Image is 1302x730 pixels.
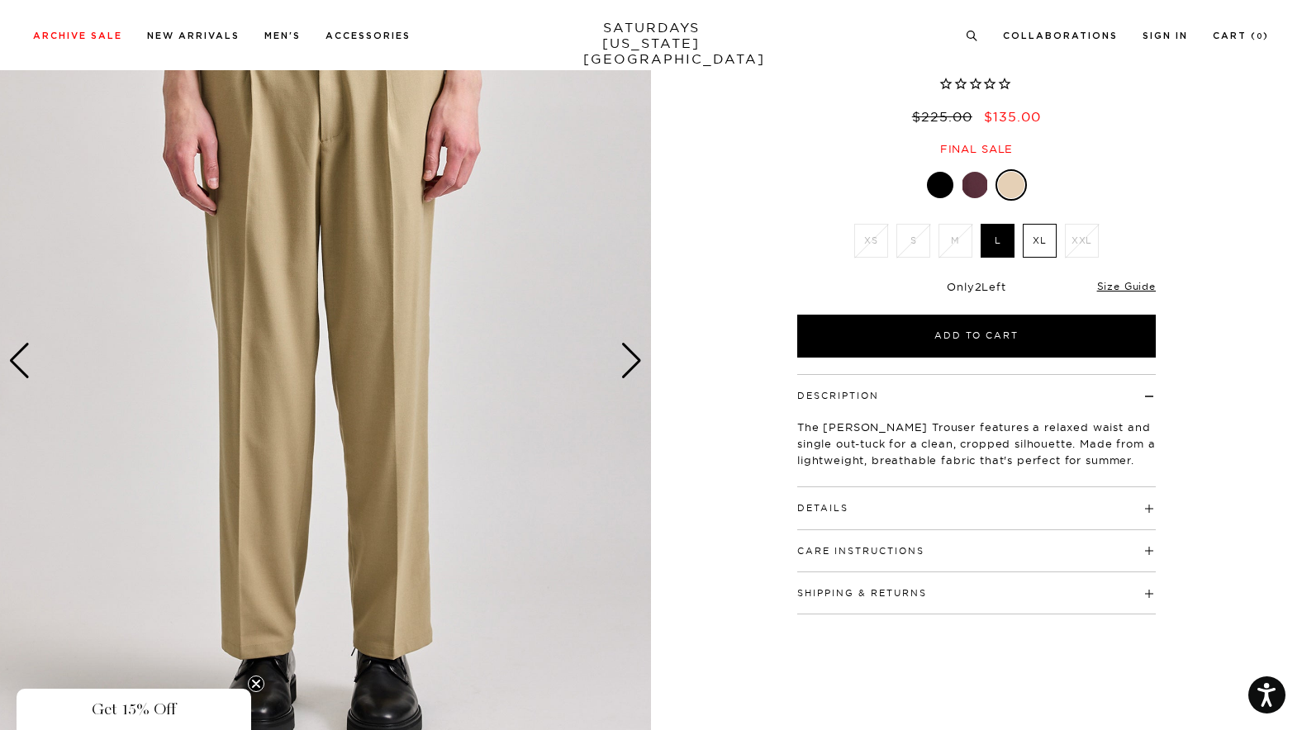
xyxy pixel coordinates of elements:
small: 0 [1257,33,1263,40]
a: Accessories [325,31,411,40]
a: Size Guide [1097,280,1156,292]
button: Details [797,504,848,513]
a: SATURDAYS[US_STATE][GEOGRAPHIC_DATA] [583,20,720,67]
a: Cart (0) [1213,31,1269,40]
div: Next slide [620,343,643,379]
a: Sign In [1143,31,1188,40]
div: Get 15% OffClose teaser [17,689,251,730]
p: The [PERSON_NAME] Trouser features a relaxed waist and single out-tuck for a clean, cropped silho... [797,419,1156,468]
button: Description [797,391,879,401]
span: 2 [975,280,982,293]
del: $225.00 [912,108,979,125]
button: Close teaser [248,675,264,692]
label: XL [1023,224,1057,258]
span: Rated 0.0 out of 5 stars 0 reviews [795,76,1158,93]
div: Previous slide [8,343,31,379]
span: Get 15% Off [92,699,176,719]
a: Archive Sale [33,31,122,40]
button: Add to Cart [797,315,1156,358]
button: Care Instructions [797,547,924,556]
div: Only Left [797,280,1156,294]
div: Final sale [795,142,1158,156]
button: Shipping & Returns [797,589,927,598]
span: $135.00 [984,108,1041,125]
a: New Arrivals [147,31,240,40]
a: Men's [264,31,301,40]
a: Collaborations [1003,31,1118,40]
label: L [981,224,1015,258]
